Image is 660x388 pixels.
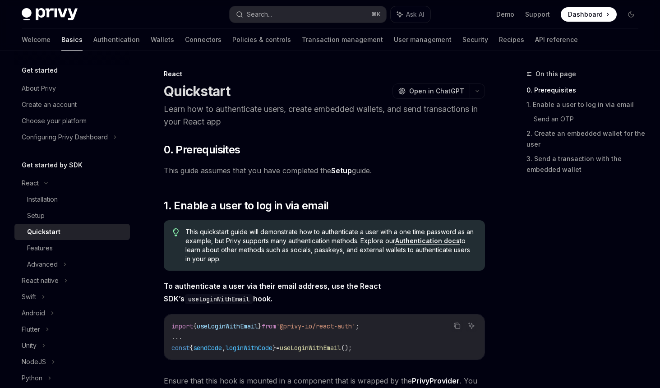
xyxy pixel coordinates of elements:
[185,29,222,51] a: Connectors
[222,344,226,352] span: ,
[391,6,430,23] button: Ask AI
[534,112,646,126] a: Send an OTP
[185,294,253,304] code: useLoginWithEmail
[171,344,189,352] span: const
[173,228,179,236] svg: Tip
[392,83,470,99] button: Open in ChatGPT
[406,10,424,19] span: Ask AI
[535,69,576,79] span: On this page
[230,6,386,23] button: Search...⌘K
[535,29,578,51] a: API reference
[151,29,174,51] a: Wallets
[189,344,193,352] span: {
[22,99,77,110] div: Create an account
[341,344,352,352] span: ();
[262,322,276,330] span: from
[22,178,39,189] div: React
[280,344,341,352] span: useLoginWithEmail
[258,322,262,330] span: }
[226,344,272,352] span: loginWithCode
[394,29,452,51] a: User management
[14,80,130,97] a: About Privy
[568,10,603,19] span: Dashboard
[14,97,130,113] a: Create an account
[526,126,646,152] a: 2. Create an embedded wallet for the user
[22,115,87,126] div: Choose your platform
[164,282,381,303] strong: To authenticate a user via their email address, use the React SDK’s hook.
[526,97,646,112] a: 1. Enable a user to log in via email
[526,83,646,97] a: 0. Prerequisites
[14,240,130,256] a: Features
[171,322,193,330] span: import
[14,224,130,240] a: Quickstart
[526,152,646,177] a: 3. Send a transaction with the embedded wallet
[22,132,108,143] div: Configuring Privy Dashboard
[276,322,355,330] span: '@privy-io/react-auth'
[462,29,488,51] a: Security
[22,308,45,319] div: Android
[27,226,60,237] div: Quickstart
[22,160,83,171] h5: Get started by SDK
[193,322,197,330] span: {
[624,7,638,22] button: Toggle dark mode
[14,113,130,129] a: Choose your platform
[197,322,258,330] span: useLoginWithEmail
[22,356,46,367] div: NodeJS
[395,237,460,245] a: Authentication docs
[27,259,58,270] div: Advanced
[93,29,140,51] a: Authentication
[22,29,51,51] a: Welcome
[247,9,272,20] div: Search...
[22,8,78,21] img: dark logo
[499,29,524,51] a: Recipes
[164,164,485,177] span: This guide assumes that you have completed the guide.
[22,324,40,335] div: Flutter
[276,344,280,352] span: =
[27,210,45,221] div: Setup
[164,103,485,128] p: Learn how to authenticate users, create embedded wallets, and send transactions in your React app
[185,227,476,263] span: This quickstart guide will demonstrate how to authenticate a user with a one time password as an ...
[496,10,514,19] a: Demo
[171,333,182,341] span: ...
[302,29,383,51] a: Transaction management
[22,373,42,383] div: Python
[22,291,36,302] div: Swift
[14,191,130,208] a: Installation
[371,11,381,18] span: ⌘ K
[61,29,83,51] a: Basics
[409,87,464,96] span: Open in ChatGPT
[14,208,130,224] a: Setup
[27,243,53,254] div: Features
[22,340,37,351] div: Unity
[525,10,550,19] a: Support
[22,65,58,76] h5: Get started
[561,7,617,22] a: Dashboard
[232,29,291,51] a: Policies & controls
[451,320,463,332] button: Copy the contents from the code block
[164,143,240,157] span: 0. Prerequisites
[193,344,222,352] span: sendCode
[412,376,460,386] a: PrivyProvider
[272,344,276,352] span: }
[331,166,352,176] a: Setup
[355,322,359,330] span: ;
[164,69,485,79] div: React
[22,275,59,286] div: React native
[466,320,477,332] button: Ask AI
[27,194,58,205] div: Installation
[22,83,56,94] div: About Privy
[164,83,231,99] h1: Quickstart
[164,199,328,213] span: 1. Enable a user to log in via email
